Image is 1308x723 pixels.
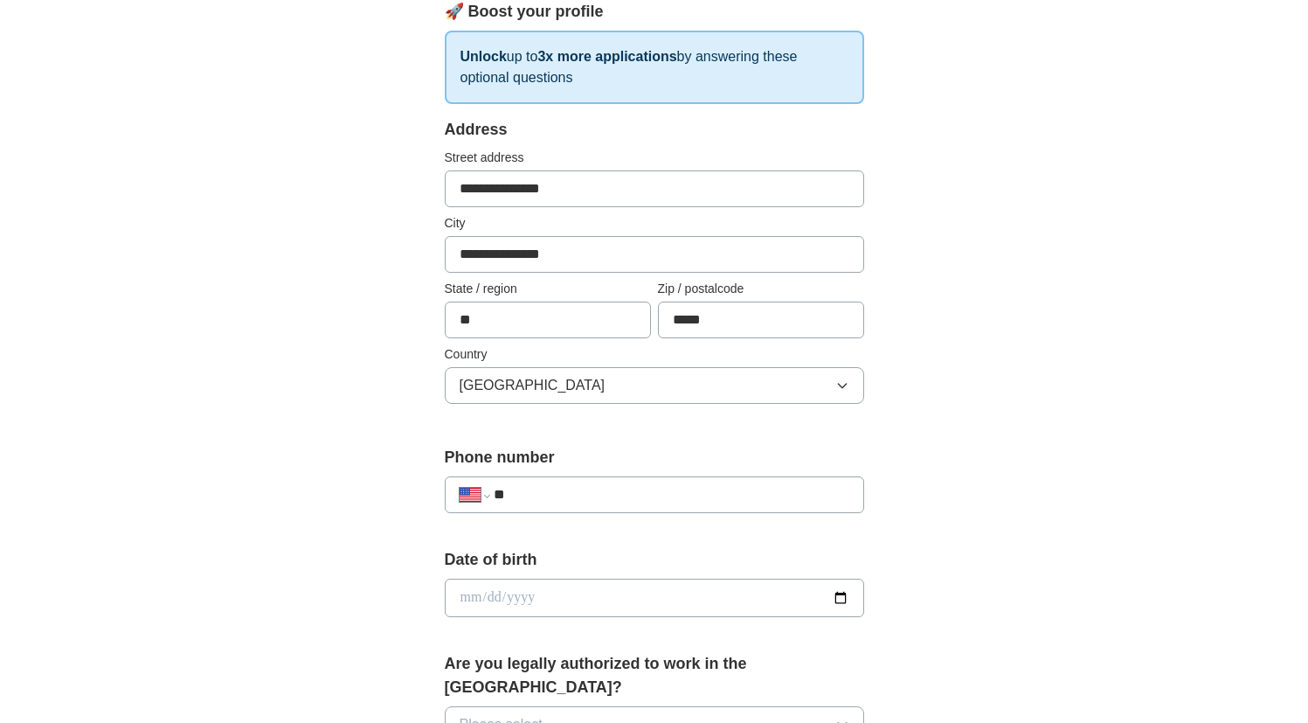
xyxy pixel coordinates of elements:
label: Zip / postalcode [658,280,864,298]
label: City [445,214,864,233]
label: State / region [445,280,651,298]
div: Address [445,118,864,142]
label: Are you legally authorized to work in the [GEOGRAPHIC_DATA]? [445,652,864,699]
label: Date of birth [445,548,864,572]
label: Country [445,345,864,364]
span: [GEOGRAPHIC_DATA] [460,375,606,396]
p: up to by answering these optional questions [445,31,864,104]
strong: 3x more applications [537,49,676,64]
strong: Unlock [460,49,507,64]
label: Street address [445,149,864,167]
label: Phone number [445,446,864,469]
button: [GEOGRAPHIC_DATA] [445,367,864,404]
